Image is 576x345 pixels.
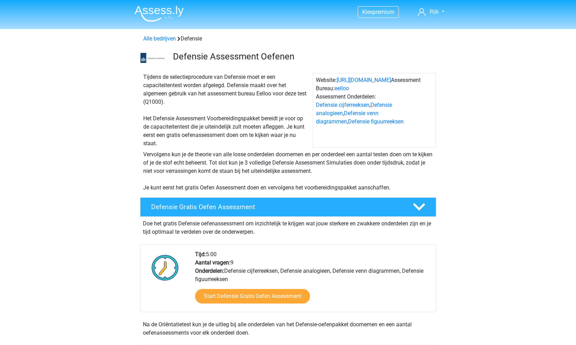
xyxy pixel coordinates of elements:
[362,9,373,15] span: Kies
[335,85,349,92] a: eelloo
[135,6,184,22] img: Assessly
[195,259,230,266] b: Aantal vragen:
[137,197,439,217] a: Defensie Gratis Oefen Assessment
[358,7,399,17] a: Kiespremium
[316,102,392,116] a: Defensie analogieen
[140,150,436,192] div: Vervolgens kun je de theorie van alle losse onderdelen doornemen en per onderdeel een aantal test...
[148,250,183,285] img: Klok
[195,268,224,274] b: Onderdelen:
[140,35,436,43] div: Defensie
[143,35,176,42] a: Alle bedrijven
[173,51,431,62] h3: Defensie Assessment Oefenen
[195,289,310,304] a: Start Defensie Gratis Oefen Assessment
[151,203,402,211] h4: Defensie Gratis Oefen Assessment
[430,8,439,15] span: Rijk
[316,110,378,125] a: Defensie venn diagrammen
[316,102,369,108] a: Defensie cijferreeksen
[195,251,206,258] b: Tijd:
[373,9,394,15] span: premium
[140,320,436,337] div: Na de Oriëntatietest kun je de uitleg bij alle onderdelen van het Defensie-oefenpakket doornemen ...
[140,73,313,148] div: Tijdens de selectieprocedure van Defensie moet er een capaciteitentest worden afgelegd. Defensie ...
[337,77,391,83] a: [URL][DOMAIN_NAME]
[415,8,447,16] a: Rijk
[140,217,436,236] div: Doe het gratis Defensie oefenassessment om inzichtelijk te krijgen wat jouw sterkere en zwakkere ...
[190,250,436,312] div: 5:00 9 Defensie cijferreeksen, Defensie analogieen, Defensie venn diagrammen, Defensie figuurreeksen
[313,73,436,148] div: Website: Assessment Bureau: Assessment Onderdelen: , , ,
[348,118,404,125] a: Defensie figuurreeksen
